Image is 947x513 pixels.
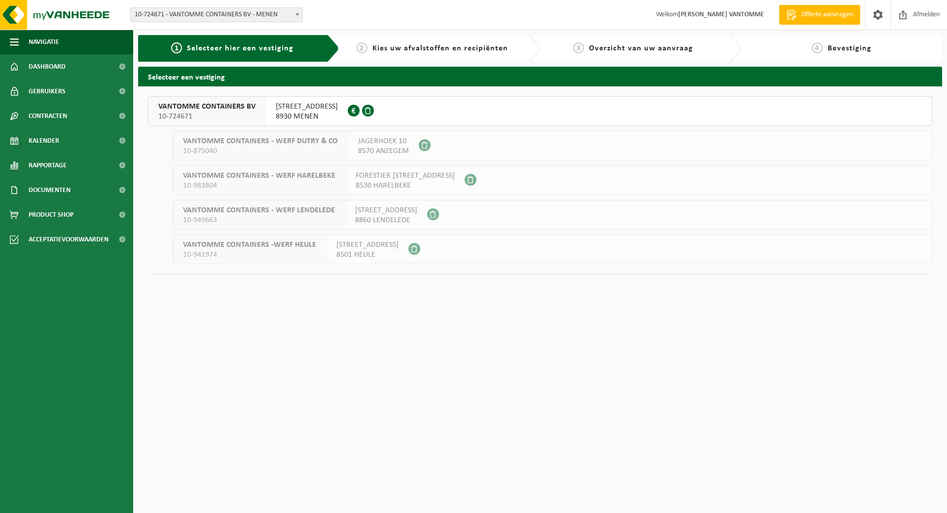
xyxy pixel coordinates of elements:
[158,112,255,121] span: 10-724671
[573,42,584,53] span: 3
[828,44,872,52] span: Bevestiging
[812,42,823,53] span: 4
[336,250,399,260] span: 8501 HEULE
[29,54,66,79] span: Dashboard
[355,215,417,225] span: 8860 LENDELEDE
[29,128,59,153] span: Kalender
[276,112,338,121] span: 8930 MENEN
[183,136,338,146] span: VANTOMME CONTAINERS - WERF DUTRY & CO
[130,7,303,22] span: 10-724671 - VANTOMME CONTAINERS BV - MENEN
[29,30,59,54] span: Navigatie
[29,202,73,227] span: Product Shop
[358,146,409,156] span: 8570 ANZEGEM
[355,205,417,215] span: [STREET_ADDRESS]
[183,181,335,191] span: 10-983804
[358,136,409,146] span: JAGERHOEK 10
[148,96,932,126] button: VANTOMME CONTAINERS BV 10-724671 [STREET_ADDRESS]8930 MENEN
[183,146,338,156] span: 10-875040
[131,8,302,22] span: 10-724671 - VANTOMME CONTAINERS BV - MENEN
[589,44,693,52] span: Overzicht van uw aanvraag
[183,215,335,225] span: 10-949663
[336,240,399,250] span: [STREET_ADDRESS]
[183,250,316,260] span: 10-941974
[276,102,338,112] span: [STREET_ADDRESS]
[29,227,109,252] span: Acceptatievoorwaarden
[183,171,335,181] span: VANTOMME CONTAINERS - WERF HARELBEKE
[158,102,255,112] span: VANTOMME CONTAINERS BV
[171,42,182,53] span: 1
[372,44,508,52] span: Kies uw afvalstoffen en recipiënten
[356,171,455,181] span: FORESTIER [STREET_ADDRESS]
[29,153,67,178] span: Rapportage
[183,240,316,250] span: VANTOMME CONTAINERS -WERF HEULE
[678,11,764,18] strong: [PERSON_NAME] VANTOMME
[138,67,942,86] h2: Selecteer een vestiging
[29,104,67,128] span: Contracten
[357,42,367,53] span: 2
[187,44,293,52] span: Selecteer hier een vestiging
[29,79,66,104] span: Gebruikers
[779,5,860,25] a: Offerte aanvragen
[799,10,855,20] span: Offerte aanvragen
[29,178,71,202] span: Documenten
[356,181,455,191] span: 8530 HARELBEKE
[183,205,335,215] span: VANTOMME CONTAINERS - WERF LENDELEDE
